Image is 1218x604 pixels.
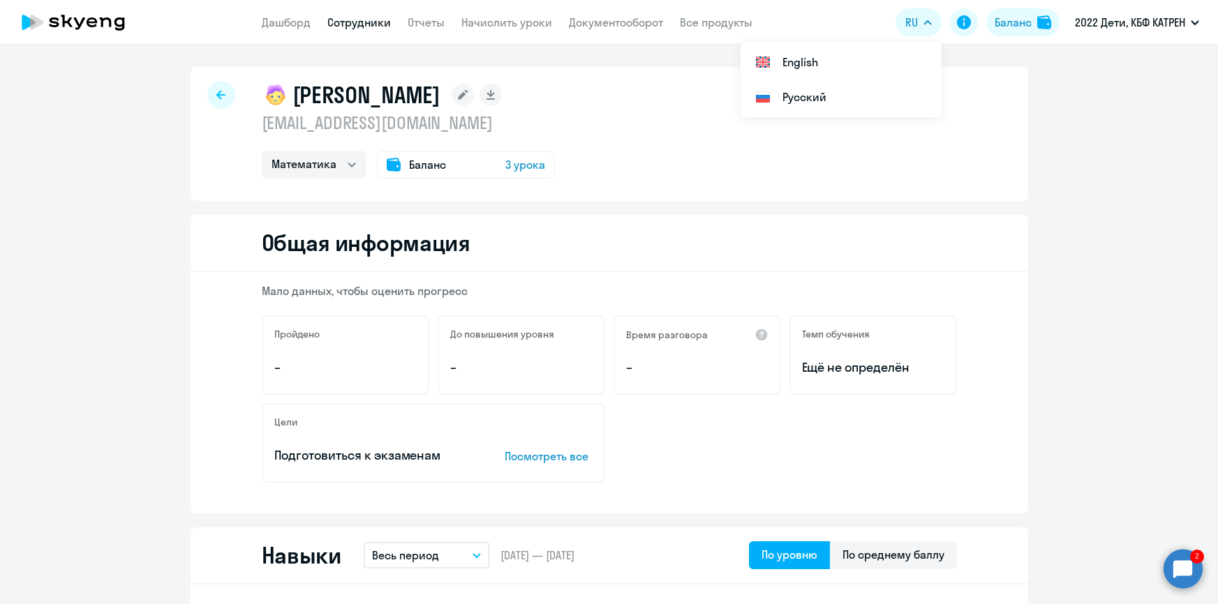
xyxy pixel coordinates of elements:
[626,329,708,341] h5: Время разговора
[986,8,1060,36] button: Балансbalance
[802,328,870,340] h5: Темп обучения
[262,81,290,109] img: child
[896,8,942,36] button: RU
[569,15,663,29] a: Документооборот
[741,42,942,117] ul: RU
[327,15,391,29] a: Сотрудники
[626,358,768,377] p: –
[755,54,771,70] img: English
[364,542,489,568] button: Весь период
[905,14,918,31] span: RU
[262,112,555,134] p: [EMAIL_ADDRESS][DOMAIN_NAME]
[408,15,445,29] a: Отчеты
[995,14,1032,31] div: Баланс
[409,156,446,173] span: Баланс
[1068,6,1206,39] button: 2022 Дети, КБФ КАТРЕН
[461,15,552,29] a: Начислить уроки
[680,15,752,29] a: Все продукты
[505,156,545,173] span: 3 урока
[505,448,593,465] p: Посмотреть все
[372,547,439,564] p: Весь период
[842,546,944,563] div: По среднему баллу
[500,548,574,563] span: [DATE] — [DATE]
[262,541,341,569] h2: Навыки
[274,358,417,377] p: –
[274,446,461,465] p: Подготовиться к экзаменам
[292,81,440,109] h1: [PERSON_NAME]
[762,546,817,563] div: По уровню
[1075,14,1185,31] p: 2022 Дети, КБФ КАТРЕН
[450,328,554,340] h5: До повышения уровня
[1037,15,1051,29] img: balance
[262,283,957,299] p: Мало данных, чтобы оценить прогресс
[755,89,771,105] img: Русский
[274,416,297,428] h5: Цели
[262,15,311,29] a: Дашборд
[450,358,593,377] p: –
[274,328,320,340] h5: Пройдено
[262,229,470,257] h2: Общая информация
[802,358,944,377] span: Ещё не определён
